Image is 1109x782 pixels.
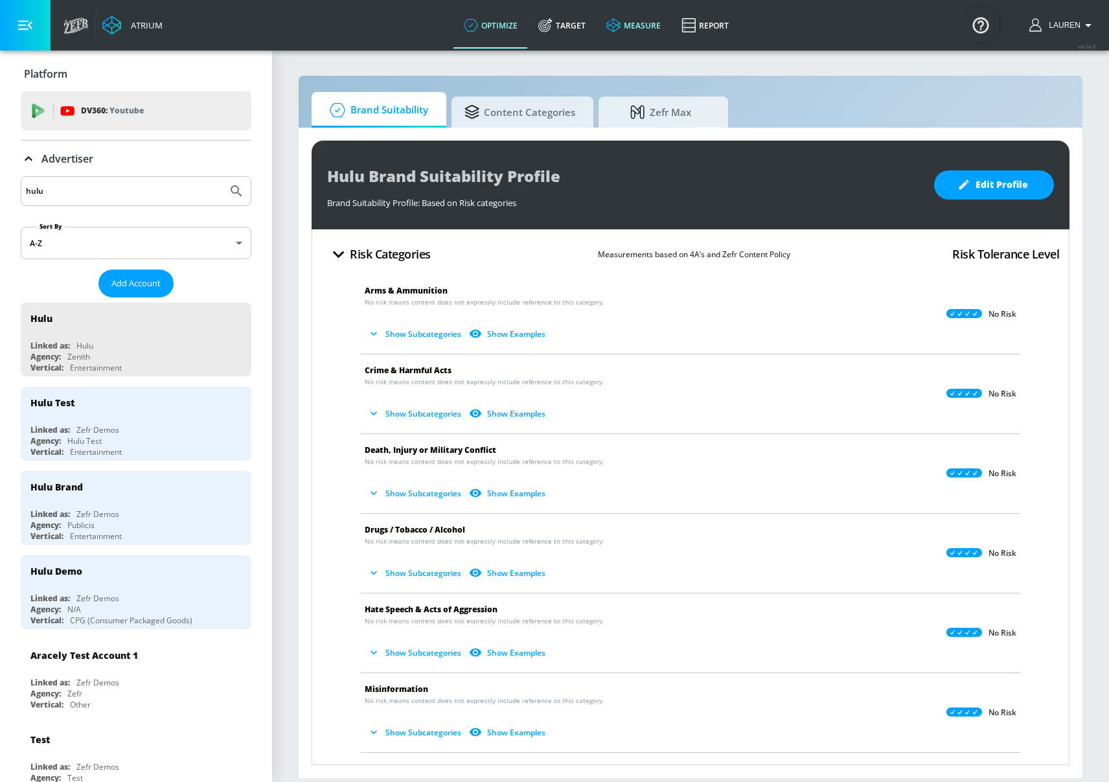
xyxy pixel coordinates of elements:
span: Add Account [111,276,161,291]
a: optimize [453,2,528,49]
div: HuluLinked as:HuluAgency:ZenithVertical:Entertainment [21,303,251,376]
button: Show Subcategories [365,403,466,424]
div: Linked as: [30,593,70,604]
div: Hulu DemoLinked as:Zefr DemosAgency:N/AVertical:CPG (Consumer Packaged Goods) [21,555,251,629]
div: Vertical: [30,446,63,457]
button: Open Resource Center [963,6,999,43]
span: Hate Speech & Acts of Aggression [365,604,497,615]
span: Edit Profile [960,177,1028,193]
button: Add Account [98,270,174,297]
span: Content Categories [464,97,575,128]
p: Advertiser [41,152,93,166]
button: Show Examples [466,722,551,743]
div: Aracely Test Account 1Linked as:Zefr DemosAgency:ZefrVertical:Other [21,639,251,713]
span: Drugs / Tobacco / Alcohol [365,524,465,535]
div: Platform [21,56,251,92]
div: Zefr [67,688,82,699]
div: Other [70,699,91,710]
div: Zenith [67,351,90,362]
span: No risk means content does not expressly include reference to this category. [365,377,604,387]
div: Agency: [30,688,61,699]
button: Risk Categories [322,239,436,270]
p: No Risk [989,628,1016,638]
div: DV360: Youtube [21,91,251,130]
input: Search by name [26,183,222,200]
div: Entertainment [70,531,122,542]
div: Aracely Test Account 1 [30,649,138,661]
p: No Risk [989,309,1016,319]
div: Publicis [67,520,95,531]
span: No risk means content does not expressly include reference to this category. [365,297,604,307]
div: N/A [67,604,81,615]
button: Show Subcategories [365,562,466,584]
div: Linked as: [30,424,70,435]
span: Zefr Max [612,97,710,128]
button: Show Examples [466,323,551,345]
span: No risk means content does not expressly include reference to this category. [365,457,604,466]
p: No Risk [989,548,1016,558]
div: A-Z [21,227,251,259]
div: Hulu [30,312,52,325]
div: Vertical: [30,615,63,626]
button: Edit Profile [934,170,1054,200]
div: Zefr Demos [76,761,119,772]
div: CPG (Consumer Packaged Goods) [70,615,192,626]
button: Lauren [1029,17,1096,33]
div: Vertical: [30,699,63,710]
div: Brand Suitability Profile: Based on Risk categories [327,190,921,209]
div: Test [30,733,50,746]
div: Zefr Demos [76,677,119,688]
div: Zefr Demos [76,509,119,520]
div: Linked as: [30,677,70,688]
span: Brand Suitability [325,95,428,126]
h4: Risk Categories [350,245,431,263]
span: login as: lauren.bacher@zefr.com [1044,21,1080,30]
div: Advertiser [21,141,251,177]
button: Show Subcategories [365,722,466,743]
div: Agency: [30,604,61,615]
a: Report [671,2,739,49]
div: Agency: [30,520,61,531]
div: Hulu Test [67,435,102,446]
div: Hulu TestLinked as:Zefr DemosAgency:Hulu TestVertical:Entertainment [21,387,251,461]
div: Zefr Demos [76,593,119,604]
div: Hulu BrandLinked as:Zefr DemosAgency:PublicisVertical:Entertainment [21,471,251,545]
button: Show Examples [466,642,551,663]
div: Hulu Demo [30,565,82,577]
button: Submit Search [222,177,251,205]
span: No risk means content does not expressly include reference to this category. [365,536,604,546]
label: Sort By [37,222,65,231]
div: Linked as: [30,761,70,772]
div: Agency: [30,351,61,362]
p: Platform [24,67,67,81]
span: No risk means content does not expressly include reference to this category. [365,616,604,626]
span: Crime & Harmful Acts [365,365,452,376]
button: Show Examples [466,562,551,584]
div: Entertainment [70,446,122,457]
div: Vertical: [30,362,63,373]
div: Agency: [30,435,61,446]
p: DV360: [81,104,144,118]
span: Death, Injury or Military Conflict [365,444,496,455]
div: Vertical: [30,531,63,542]
button: Show Subcategories [365,323,466,345]
div: Atrium [126,19,163,31]
div: Hulu Brand [30,481,83,493]
a: measure [596,2,671,49]
span: Obscenity and Profanity [365,763,462,774]
p: Youtube [109,104,144,117]
button: Show Examples [466,403,551,424]
a: Atrium [102,16,163,35]
p: Measurements based on 4A’s and Zefr Content Policy [598,247,790,261]
span: v 4.24.0 [1078,43,1096,50]
span: Misinformation [365,684,428,695]
span: Arms & Ammunition [365,285,448,296]
button: Show Subcategories [365,642,466,663]
p: No Risk [989,707,1016,718]
p: No Risk [989,389,1016,399]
